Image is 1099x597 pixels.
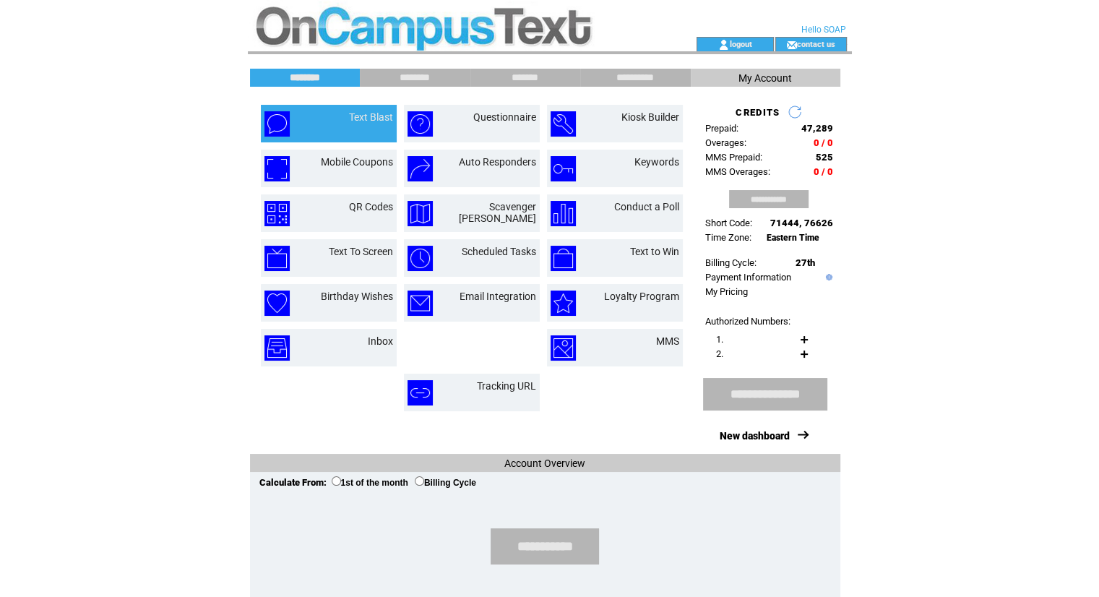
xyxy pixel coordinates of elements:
span: MMS Prepaid: [705,152,762,163]
img: keywords.png [551,156,576,181]
img: conduct-a-poll.png [551,201,576,226]
span: 1. [716,334,723,345]
span: 27th [796,257,815,268]
a: MMS [656,335,679,347]
img: kiosk-builder.png [551,111,576,137]
img: scavenger-hunt.png [408,201,433,226]
img: qr-codes.png [264,201,290,226]
img: questionnaire.png [408,111,433,137]
span: Authorized Numbers: [705,316,790,327]
a: Text Blast [349,111,393,123]
a: Tracking URL [477,380,536,392]
a: Scheduled Tasks [462,246,536,257]
a: logout [729,39,751,48]
span: My Account [738,72,792,84]
a: Email Integration [460,291,536,302]
img: mobile-coupons.png [264,156,290,181]
a: Mobile Coupons [321,156,393,168]
a: My Pricing [705,286,748,297]
img: text-to-win.png [551,246,576,271]
a: Birthday Wishes [321,291,393,302]
a: Payment Information [705,272,791,283]
a: QR Codes [349,201,393,212]
img: birthday-wishes.png [264,291,290,316]
span: MMS Overages: [705,166,770,177]
span: Billing Cycle: [705,257,757,268]
span: 0 / 0 [814,166,833,177]
label: 1st of the month [332,478,408,488]
span: Overages: [705,137,746,148]
span: 2. [716,348,723,359]
span: 47,289 [801,123,833,134]
a: Scavenger [PERSON_NAME] [459,201,536,224]
a: Text To Screen [329,246,393,257]
img: inbox.png [264,335,290,361]
span: Calculate From: [259,477,327,488]
a: New dashboard [720,430,790,442]
img: tracking-url.png [408,380,433,405]
img: mms.png [551,335,576,361]
span: Short Code: [705,218,752,228]
a: Keywords [634,156,679,168]
img: loyalty-program.png [551,291,576,316]
label: Billing Cycle [415,478,476,488]
img: email-integration.png [408,291,433,316]
a: Conduct a Poll [614,201,679,212]
a: Kiosk Builder [621,111,679,123]
img: account_icon.gif [718,39,729,51]
span: Hello SOAP [801,25,846,35]
a: Inbox [368,335,393,347]
a: Questionnaire [473,111,536,123]
img: scheduled-tasks.png [408,246,433,271]
span: CREDITS [736,107,780,118]
a: contact us [797,39,835,48]
span: 525 [816,152,833,163]
img: text-blast.png [264,111,290,137]
a: Auto Responders [459,156,536,168]
span: Time Zone: [705,232,751,243]
span: Account Overview [504,458,585,469]
span: 0 / 0 [814,137,833,148]
img: text-to-screen.png [264,246,290,271]
img: contact_us_icon.gif [786,39,797,51]
img: help.gif [822,274,832,280]
a: Text to Win [630,246,679,257]
input: Billing Cycle [415,476,424,486]
span: Eastern Time [767,233,819,243]
input: 1st of the month [332,476,341,486]
a: Loyalty Program [604,291,679,302]
span: Prepaid: [705,123,738,134]
span: 71444, 76626 [770,218,833,228]
img: auto-responders.png [408,156,433,181]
